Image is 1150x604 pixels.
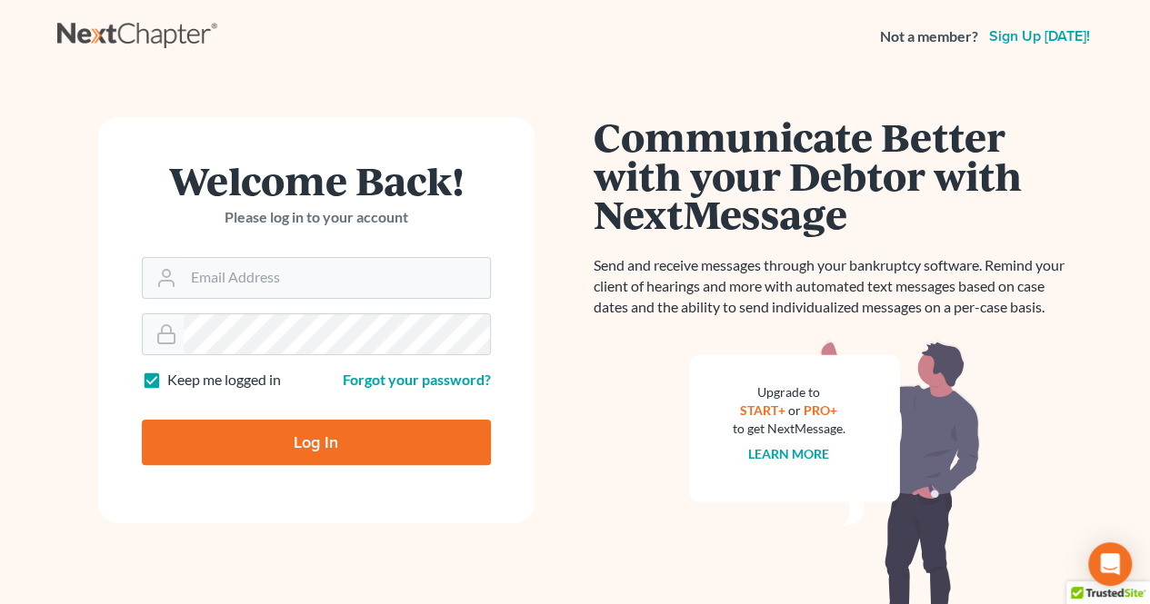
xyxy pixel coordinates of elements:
[748,446,829,461] a: Learn more
[804,402,837,418] a: PRO+
[142,207,491,228] p: Please log in to your account
[142,420,491,465] input: Log In
[343,371,491,388] a: Forgot your password?
[880,26,978,47] strong: Not a member?
[184,258,490,298] input: Email Address
[740,402,785,418] a: START+
[985,29,1094,44] a: Sign up [DATE]!
[594,117,1075,233] h1: Communicate Better with your Debtor with NextMessage
[1088,542,1132,586] div: Open Intercom Messenger
[733,420,845,438] div: to get NextMessage.
[167,370,281,391] label: Keep me logged in
[733,383,845,401] div: Upgrade to
[788,402,801,418] span: or
[594,255,1075,318] p: Send and receive messages through your bankruptcy software. Remind your client of hearings and mo...
[142,161,491,200] h1: Welcome Back!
